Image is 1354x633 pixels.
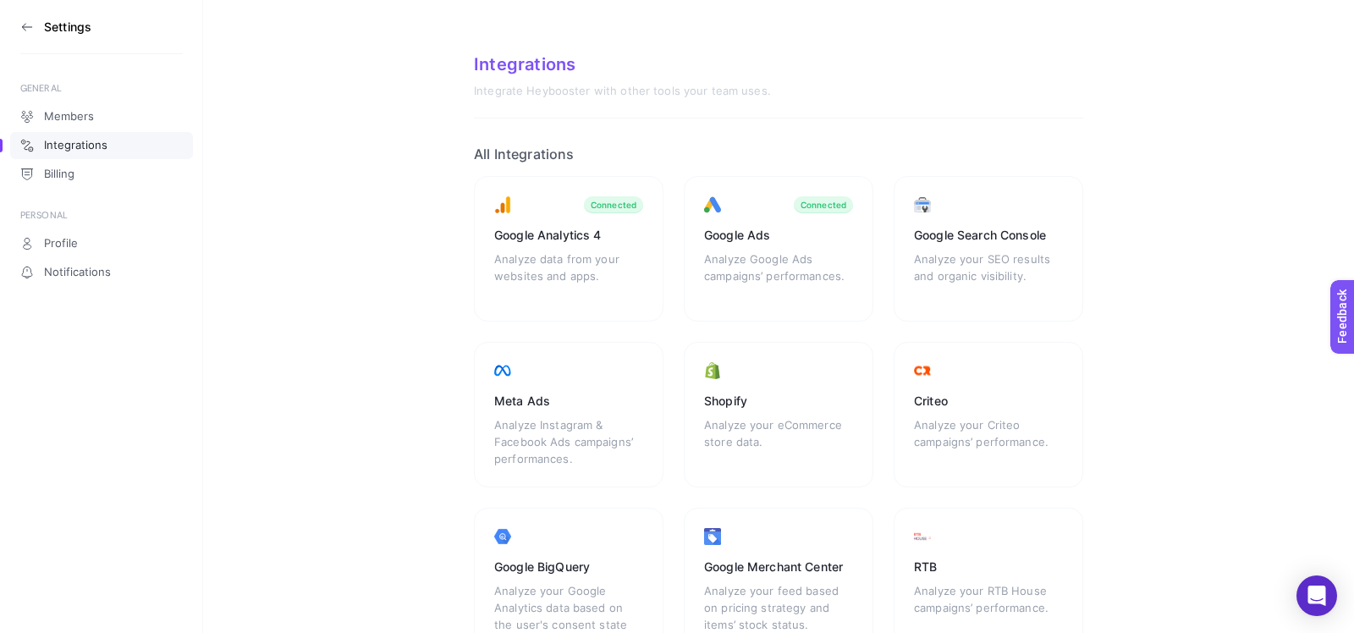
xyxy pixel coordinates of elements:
[1296,575,1337,616] div: Open Intercom Messenger
[494,393,643,410] div: Meta Ads
[494,227,643,244] div: Google Analytics 4
[44,168,74,181] span: Billing
[10,161,193,188] a: Billing
[474,146,1083,162] h2: All Integrations
[704,416,853,467] div: Analyze your eCommerce store data.
[704,582,853,633] div: Analyze your feed based on pricing strategy and items’ stock status.
[10,230,193,257] a: Profile
[494,582,643,633] div: Analyze your Google Analytics data based on the user's consent state
[44,139,107,152] span: Integrations
[494,559,643,575] div: Google BigQuery
[474,54,1083,74] div: Integrations
[704,393,853,410] div: Shopify
[914,582,1063,633] div: Analyze your RTB House campaigns’ performance.
[44,237,78,250] span: Profile
[494,250,643,301] div: Analyze data from your websites and apps.
[704,559,853,575] div: Google Merchant Center
[914,416,1063,467] div: Analyze your Criteo campaigns’ performance.
[10,5,64,19] span: Feedback
[10,103,193,130] a: Members
[591,200,636,210] div: Connected
[10,132,193,159] a: Integrations
[914,393,1063,410] div: Criteo
[20,208,183,222] div: PERSONAL
[44,20,91,34] h3: Settings
[914,250,1063,301] div: Analyze your SEO results and organic visibility.
[44,266,111,279] span: Notifications
[704,250,853,301] div: Analyze Google Ads campaigns’ performances.
[44,110,94,124] span: Members
[20,81,183,95] div: GENERAL
[914,559,1063,575] div: RTB
[10,259,193,286] a: Notifications
[914,227,1063,244] div: Google Search Console
[494,416,643,467] div: Analyze Instagram & Facebook Ads campaigns’ performances.
[801,200,846,210] div: Connected
[474,85,1083,98] div: Integrate Heybooster with other tools your team uses.
[704,227,853,244] div: Google Ads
